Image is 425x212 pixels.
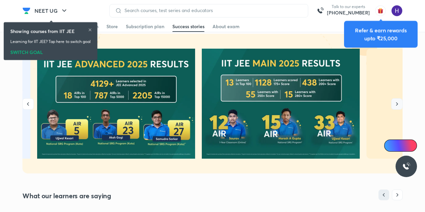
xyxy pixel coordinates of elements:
img: Company Logo [22,7,30,15]
a: About exam [212,21,240,32]
img: call-us [314,4,327,17]
div: About exam [212,23,240,30]
img: avatar [375,5,386,16]
span: Ai Doubts [395,143,413,148]
a: Success stories [172,21,204,32]
a: [PHONE_NUMBER] [327,9,370,16]
img: Achiever-icon [202,49,360,159]
div: Refer & earn rewards upto ₹25,000 [349,26,412,42]
div: Subscription plan [126,23,164,30]
a: Ai Doubts [384,140,417,152]
h6: Showing courses from IIT JEE [10,28,75,35]
a: Store [106,21,118,32]
div: Success stories [172,23,204,30]
button: NEET UG [30,4,72,17]
img: Icon [388,143,394,148]
p: Learning for IIT JEE? Tap here to switch goal [10,39,91,45]
img: Achiever-icon [37,49,195,159]
img: Hitesh Maheshwari [391,5,403,16]
a: Subscription plan [126,21,164,32]
div: SWITCH GOAL [10,47,91,55]
h4: What our learners are saying [22,192,212,200]
input: Search courses, test series and educators [122,8,303,13]
img: ttu [402,162,410,170]
p: Talk to our experts [327,4,370,9]
div: Store [106,23,118,30]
